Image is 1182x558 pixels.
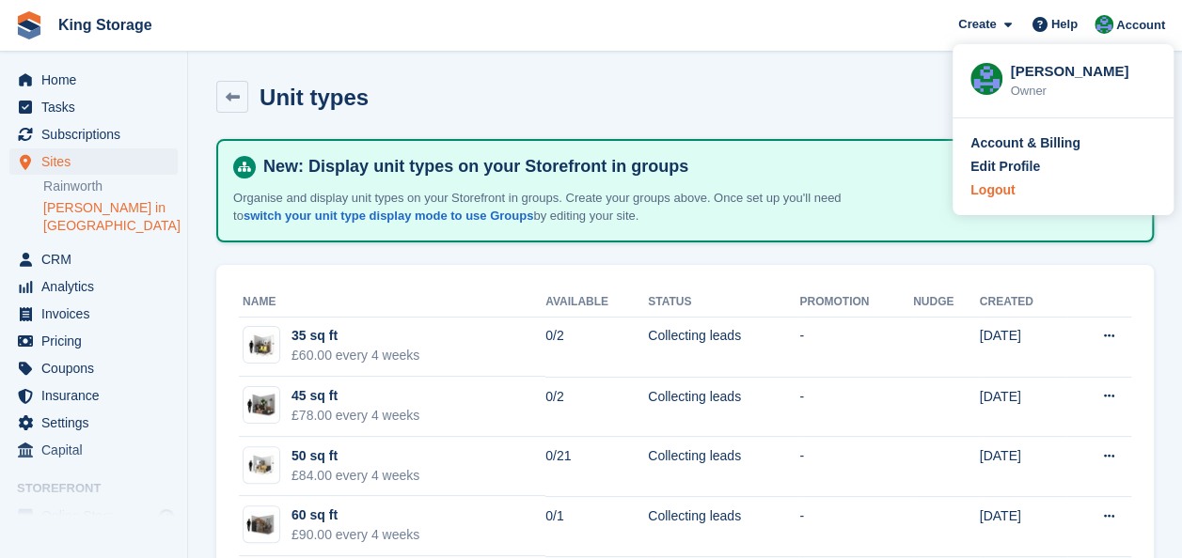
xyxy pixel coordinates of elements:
td: - [799,377,913,437]
img: 60-sqft-unit%20(1).jpg [244,511,279,538]
a: menu [9,382,178,409]
a: menu [9,94,178,120]
td: 0/21 [545,437,648,497]
span: Tasks [41,94,154,120]
td: Collecting leads [648,377,799,437]
span: Settings [41,410,154,436]
div: £60.00 every 4 weeks [292,346,419,365]
a: Edit Profile [970,157,1156,177]
span: Subscriptions [41,121,154,147]
img: stora-icon-8386f47178a22dfd0bd8f6a31ec36ba5ce8667c1dd55bd0f319d3a0aa187defe.svg [15,11,43,39]
span: Capital [41,437,154,463]
td: 0/1 [545,496,648,556]
td: Collecting leads [648,437,799,497]
a: menu [9,301,178,327]
img: 35-sqft-unit%20(1).jpg [244,332,279,359]
span: Storefront [17,479,187,498]
div: Account & Billing [970,133,1080,153]
div: 45 sq ft [292,386,419,406]
a: menu [9,355,178,381]
td: 0/2 [545,317,648,377]
th: Created [980,287,1067,318]
td: Collecting leads [648,496,799,556]
span: Account [1116,16,1165,35]
th: Nudge [913,287,980,318]
div: [PERSON_NAME] [1010,61,1156,78]
span: Help [1051,15,1078,34]
a: King Storage [51,9,160,40]
a: menu [9,328,178,354]
a: menu [9,410,178,436]
a: menu [9,273,178,300]
td: [DATE] [980,317,1067,377]
a: switch your unit type display mode to use Groups [244,209,533,223]
span: Create [958,15,996,34]
a: [PERSON_NAME] in [GEOGRAPHIC_DATA] [43,199,178,235]
p: Organise and display unit types on your Storefront in groups. Create your groups above. Once set ... [233,189,891,225]
th: Available [545,287,648,318]
td: Collecting leads [648,317,799,377]
td: - [799,317,913,377]
td: - [799,437,913,497]
span: Invoices [41,301,154,327]
a: menu [9,121,178,147]
td: 0/2 [545,377,648,437]
th: Name [239,287,545,318]
th: Promotion [799,287,913,318]
span: CRM [41,246,154,272]
td: [DATE] [980,377,1067,437]
span: Online Store [41,503,154,529]
th: Status [648,287,799,318]
span: Analytics [41,273,154,300]
span: Coupons [41,355,154,381]
a: menu [9,148,178,175]
a: menu [9,437,178,463]
div: £90.00 every 4 weeks [292,525,419,545]
img: John King [970,63,1002,95]
h2: Unit types [260,85,369,110]
a: Rainworth [43,178,178,195]
div: £78.00 every 4 weeks [292,406,419,426]
img: 45-sqft-unit.jpg [244,392,279,419]
h4: New: Display unit types on your Storefront in groups [256,156,1137,178]
div: 60 sq ft [292,505,419,525]
div: Logout [970,180,1015,200]
div: 50 sq ft [292,446,419,466]
div: £84.00 every 4 weeks [292,466,419,486]
div: 35 sq ft [292,326,419,346]
td: [DATE] [980,437,1067,497]
a: Logout [970,180,1156,200]
td: [DATE] [980,496,1067,556]
a: Preview store [155,504,178,527]
div: Owner [1010,82,1156,101]
a: menu [9,67,178,93]
span: Insurance [41,382,154,409]
a: Account & Billing [970,133,1156,153]
span: Pricing [41,328,154,354]
img: 50-sqft-unit.jpg [244,451,279,478]
span: Home [41,67,154,93]
td: - [799,496,913,556]
div: Edit Profile [970,157,1040,177]
a: menu [9,246,178,272]
span: Sites [41,148,154,175]
img: John King [1095,15,1113,34]
a: menu [9,503,178,529]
